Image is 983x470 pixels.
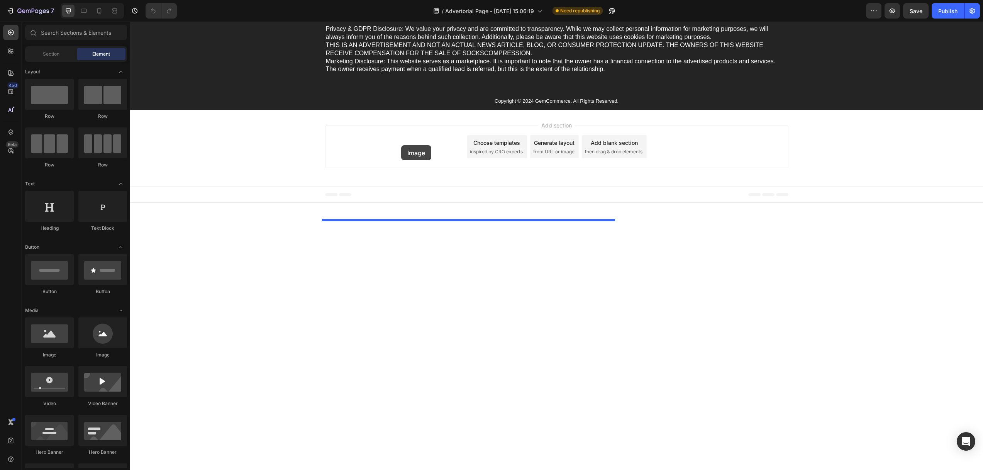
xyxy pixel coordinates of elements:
div: Text Block [78,225,127,232]
button: 7 [3,3,58,19]
span: Button [25,244,39,251]
span: Toggle open [115,241,127,253]
div: Open Intercom Messenger [957,432,975,451]
div: Button [25,288,74,295]
div: Video [25,400,74,407]
div: Hero Banner [25,449,74,456]
div: Button [78,288,127,295]
p: 7 [51,6,54,15]
span: Media [25,307,39,314]
div: Row [78,161,127,168]
span: Advertorial Page - [DATE] 15:06:19 [445,7,534,15]
div: 450 [7,82,19,88]
span: Section [43,51,59,58]
div: Heading [25,225,74,232]
span: Save [910,8,922,14]
input: Search Sections & Elements [25,25,127,40]
div: Row [25,161,74,168]
span: Need republishing [560,7,600,14]
span: Layout [25,68,40,75]
div: Image [25,351,74,358]
div: Hero Banner [78,449,127,456]
div: Row [78,113,127,120]
div: Publish [938,7,958,15]
button: Publish [932,3,964,19]
span: Text [25,180,35,187]
span: Toggle open [115,304,127,317]
button: Save [903,3,929,19]
div: Beta [6,141,19,148]
span: Toggle open [115,178,127,190]
span: Element [92,51,110,58]
div: Undo/Redo [146,3,177,19]
div: Image [78,351,127,358]
iframe: Design area [130,22,983,470]
div: Row [25,113,74,120]
div: Video Banner [78,400,127,407]
span: / [442,7,444,15]
span: Toggle open [115,66,127,78]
